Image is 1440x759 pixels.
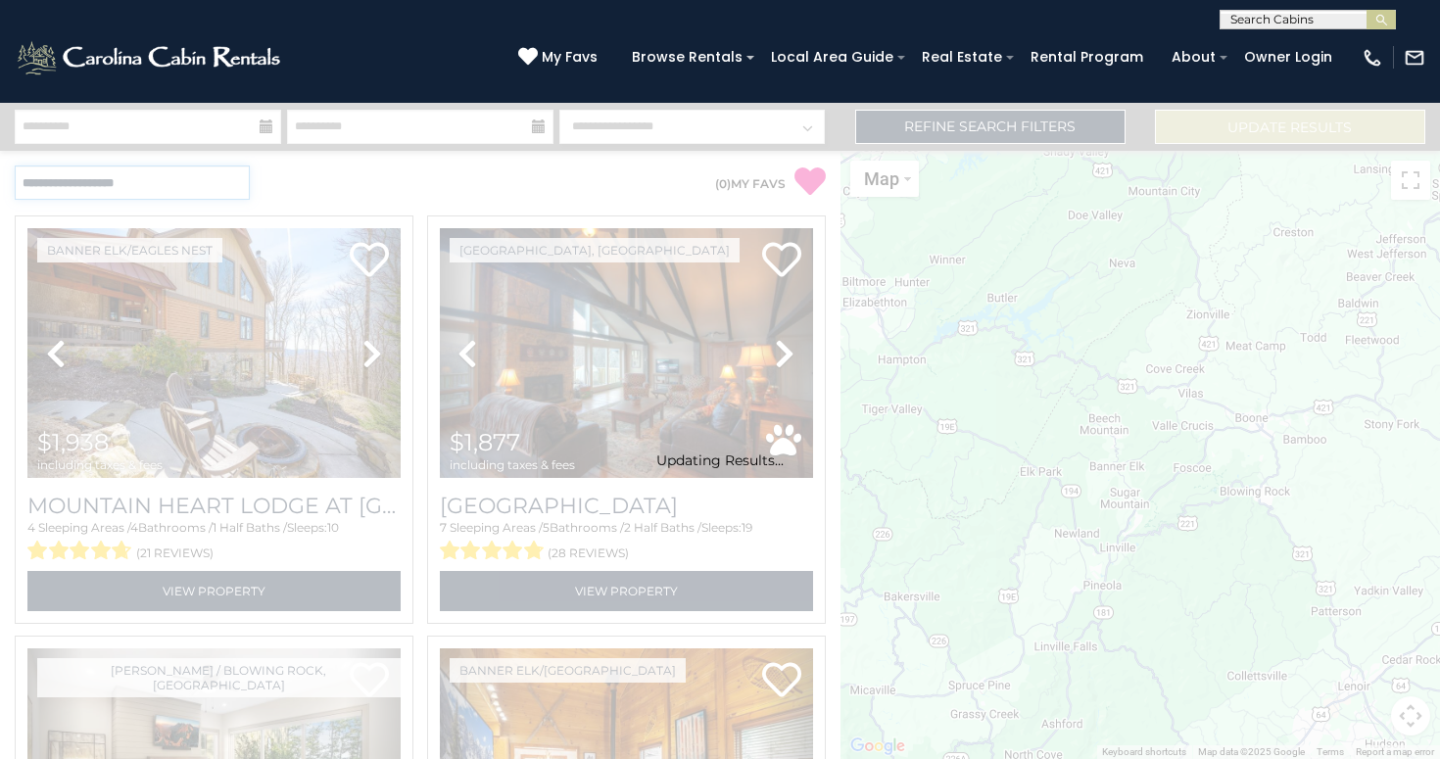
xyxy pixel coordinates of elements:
a: Real Estate [912,42,1012,72]
a: Browse Rentals [622,42,752,72]
a: Local Area Guide [761,42,903,72]
a: Rental Program [1021,42,1153,72]
span: My Favs [542,47,598,68]
img: phone-regular-white.png [1362,47,1383,69]
img: mail-regular-white.png [1404,47,1425,69]
a: About [1162,42,1225,72]
a: Owner Login [1234,42,1342,72]
a: My Favs [518,47,602,69]
img: White-1-2.png [15,38,286,77]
